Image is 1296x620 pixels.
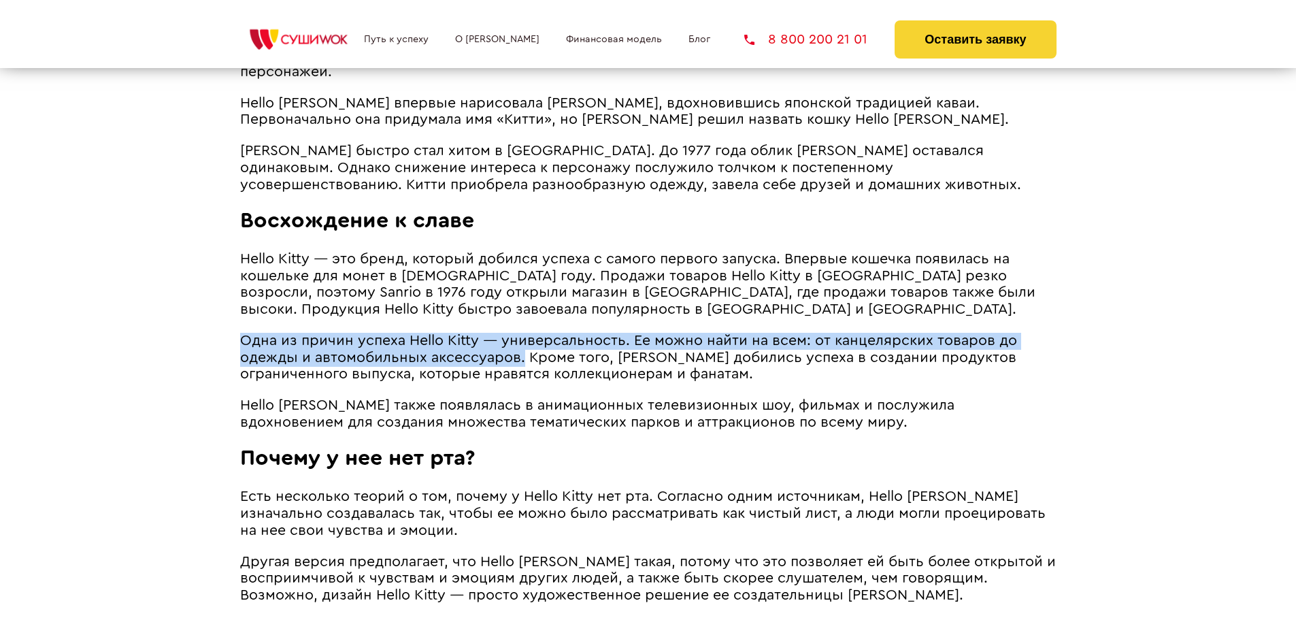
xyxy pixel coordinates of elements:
[240,14,1050,79] span: Hello Kitty была создана в 1974 году в японской компании Sanrio. [PERSON_NAME], владелец компании...
[240,144,1021,191] span: [PERSON_NAME] быстро стал хитом в [GEOGRAPHIC_DATA]. До 1977 года облик [PERSON_NAME] оставался о...
[240,210,474,231] span: Восхождение к славе
[364,34,429,45] a: Путь к успеху
[240,333,1017,381] span: Одна из причин успеха Hello Kitty ― универсальность. Ее можно найти на всем: от канцелярских това...
[240,96,1009,127] span: Hello [PERSON_NAME] впервые нарисовала [PERSON_NAME], вдохновившись японской традицией каваи. Пер...
[768,33,867,46] span: 8 800 200 21 01
[240,489,1046,537] span: Есть несколько теорий о том, почему у Hello Kitty нет рта. Согласно одним источникам, Hello [PERS...
[240,447,476,469] span: Почему у нее нет рта?
[566,34,662,45] a: Финансовая модель
[895,20,1056,59] button: Оставить заявку
[240,252,1035,316] span: Hello Kitty — это бренд, который добился успеха с самого первого запуска. Впервые кошечка появила...
[240,398,954,429] span: Hello [PERSON_NAME] также появлялась в анимационных телевизионных шоу, фильмах и послужила вдохно...
[688,34,710,45] a: Блог
[455,34,539,45] a: О [PERSON_NAME]
[240,555,1056,602] span: Другая версия предполагает, что Hello [PERSON_NAME] такая, потому что это позволяет ей быть более...
[744,33,867,46] a: 8 800 200 21 01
